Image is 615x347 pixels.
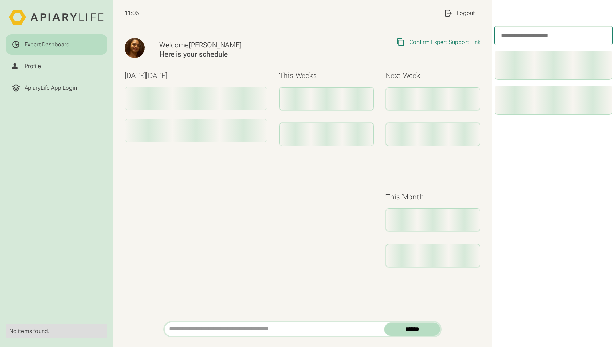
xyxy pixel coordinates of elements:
div: Here is your schedule [159,50,318,59]
div: Welcome [159,41,318,50]
div: No items found. [9,328,104,335]
h3: This Weeks [279,70,374,81]
h3: [DATE] [125,70,267,81]
div: ApiaryLife App Login [25,84,77,91]
div: Profile [25,63,41,70]
div: Expert Dashboard [25,41,70,48]
span: [PERSON_NAME] [189,41,242,49]
h3: This Month [385,192,480,202]
div: Confirm Expert Support Link [409,39,480,46]
h3: Next Week [385,70,480,81]
span: 11:06 [125,10,139,17]
a: Profile [6,56,107,76]
a: Logout [438,3,480,24]
div: Logout [457,10,475,17]
span: [DATE] [146,71,167,80]
a: Expert Dashboard [6,34,107,55]
a: ApiaryLife App Login [6,78,107,98]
